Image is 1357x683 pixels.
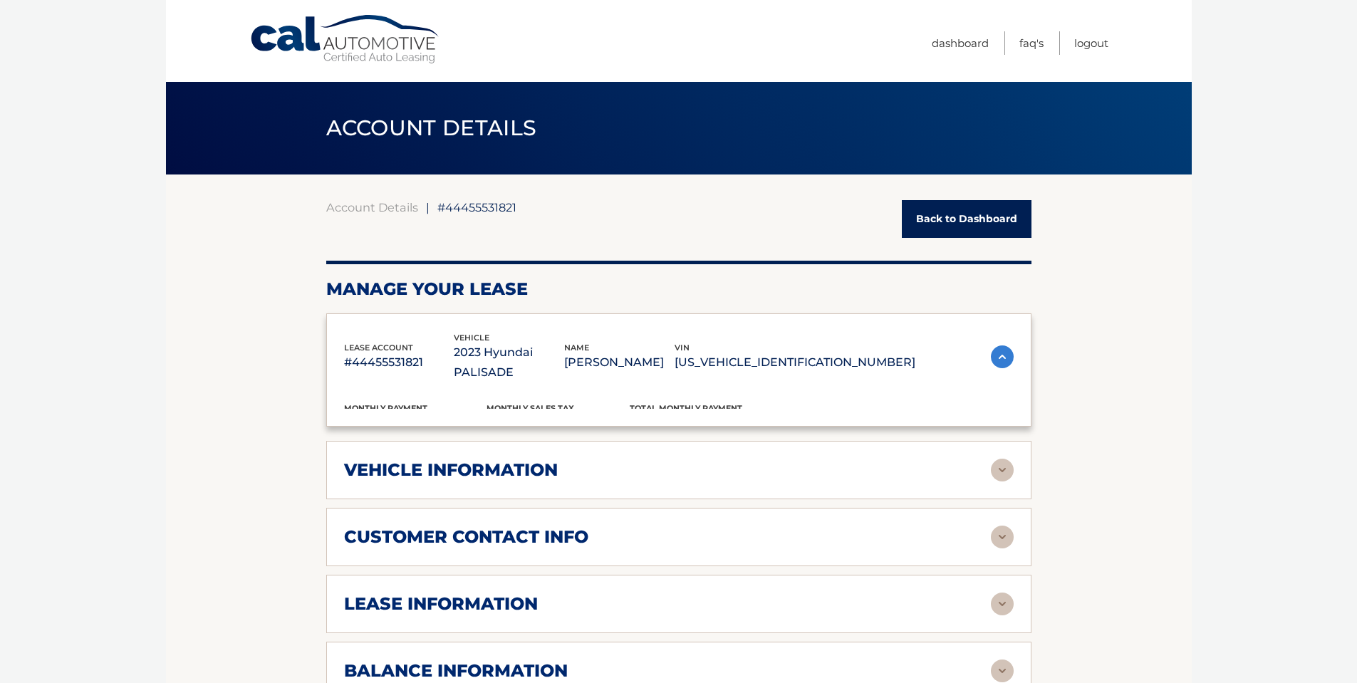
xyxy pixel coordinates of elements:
[991,526,1014,548] img: accordion-rest.svg
[344,459,558,481] h2: vehicle information
[1019,31,1044,55] a: FAQ's
[902,200,1031,238] a: Back to Dashboard
[1074,31,1108,55] a: Logout
[344,660,568,682] h2: balance information
[326,115,537,141] span: ACCOUNT DETAILS
[564,353,675,372] p: [PERSON_NAME]
[344,526,588,548] h2: customer contact info
[326,278,1031,300] h2: Manage Your Lease
[344,593,538,615] h2: lease information
[249,14,442,65] a: Cal Automotive
[675,353,915,372] p: [US_VEHICLE_IDENTIFICATION_NUMBER]
[326,200,418,214] a: Account Details
[454,343,564,382] p: 2023 Hyundai PALISADE
[991,459,1014,481] img: accordion-rest.svg
[932,31,989,55] a: Dashboard
[344,353,454,372] p: #44455531821
[487,403,574,413] span: Monthly sales Tax
[991,659,1014,682] img: accordion-rest.svg
[344,403,427,413] span: Monthly Payment
[991,593,1014,615] img: accordion-rest.svg
[426,200,430,214] span: |
[630,403,742,413] span: Total Monthly Payment
[437,200,516,214] span: #44455531821
[454,333,489,343] span: vehicle
[564,343,589,353] span: name
[991,345,1014,368] img: accordion-active.svg
[675,343,690,353] span: vin
[344,343,413,353] span: lease account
